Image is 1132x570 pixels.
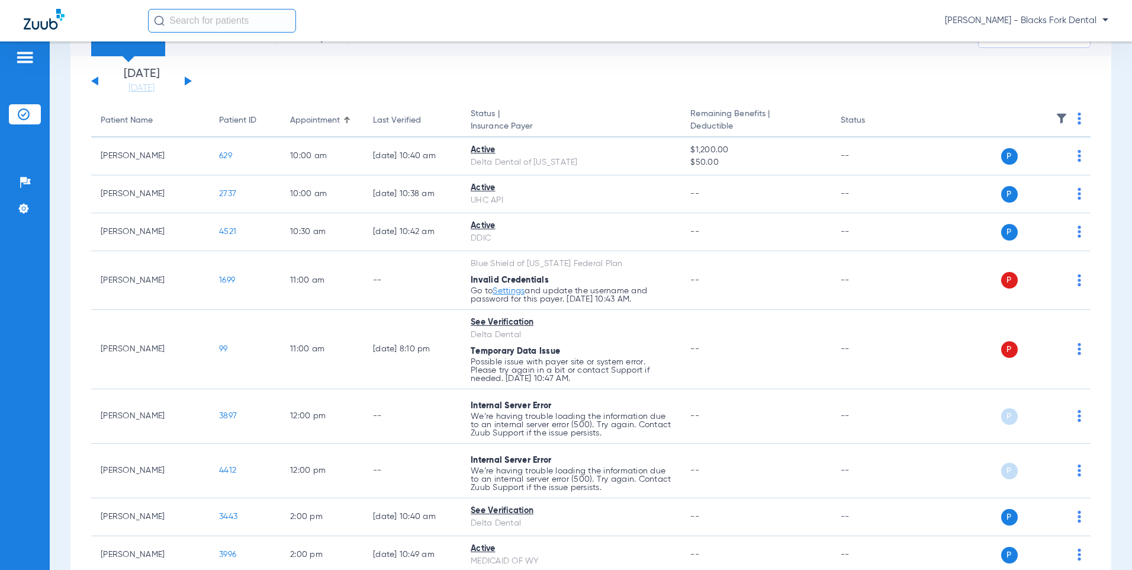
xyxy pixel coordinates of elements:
[91,175,210,213] td: [PERSON_NAME]
[364,213,461,251] td: [DATE] 10:42 AM
[101,114,153,127] div: Patient Name
[281,175,364,213] td: 10:00 AM
[1001,408,1018,425] span: P
[471,194,671,207] div: UHC API
[1078,274,1081,286] img: group-dot-blue.svg
[471,120,671,133] span: Insurance Payer
[1073,513,1132,570] iframe: Chat Widget
[471,412,671,437] p: We’re having trouble loading the information due to an internal server error (500). Try again. Co...
[219,114,256,127] div: Patient ID
[219,466,236,475] span: 4412
[471,402,551,410] span: Internal Server Error
[219,190,236,198] span: 2737
[91,137,210,175] td: [PERSON_NAME]
[364,137,461,175] td: [DATE] 10:40 AM
[831,310,911,389] td: --
[1001,509,1018,526] span: P
[690,412,699,420] span: --
[1001,186,1018,203] span: P
[471,456,551,465] span: Internal Server Error
[219,412,237,420] span: 3897
[91,498,210,536] td: [PERSON_NAME]
[364,175,461,213] td: [DATE] 10:38 AM
[831,444,911,498] td: --
[148,9,296,33] input: Search for patients
[364,389,461,444] td: --
[1001,224,1018,241] span: P
[281,498,364,536] td: 2:00 PM
[1078,150,1081,162] img: group-dot-blue.svg
[364,444,461,498] td: --
[831,213,911,251] td: --
[106,82,177,94] a: [DATE]
[831,389,911,444] td: --
[1078,188,1081,200] img: group-dot-blue.svg
[364,251,461,310] td: --
[690,513,699,521] span: --
[364,498,461,536] td: [DATE] 10:40 AM
[91,444,210,498] td: [PERSON_NAME]
[690,190,699,198] span: --
[281,137,364,175] td: 10:00 AM
[1078,465,1081,476] img: group-dot-blue.svg
[471,258,671,270] div: Blue Shield of [US_STATE] Federal Plan
[690,345,699,353] span: --
[101,114,200,127] div: Patient Name
[471,182,671,194] div: Active
[1078,113,1081,124] img: group-dot-blue.svg
[24,9,65,30] img: Zuub Logo
[219,152,232,160] span: 629
[831,175,911,213] td: --
[690,228,699,236] span: --
[290,114,354,127] div: Appointment
[690,550,699,559] span: --
[471,505,671,517] div: See Verification
[471,144,671,156] div: Active
[1078,511,1081,523] img: group-dot-blue.svg
[281,251,364,310] td: 11:00 AM
[281,213,364,251] td: 10:30 AM
[831,251,911,310] td: --
[219,550,236,559] span: 3996
[471,220,671,232] div: Active
[471,467,671,492] p: We’re having trouble loading the information due to an internal server error (500). Try again. Co...
[471,555,671,568] div: MEDICAID OF WY
[154,15,165,26] img: Search Icon
[219,513,237,521] span: 3443
[219,228,236,236] span: 4521
[471,543,671,555] div: Active
[461,104,681,137] th: Status |
[945,15,1108,27] span: [PERSON_NAME] - Blacks Fork Dental
[1056,113,1067,124] img: filter.svg
[471,347,560,356] span: Temporary Data Issue
[281,444,364,498] td: 12:00 PM
[1001,463,1018,479] span: P
[373,114,421,127] div: Last Verified
[1078,226,1081,238] img: group-dot-blue.svg
[1001,148,1018,165] span: P
[690,120,821,133] span: Deductible
[1001,341,1018,358] span: P
[91,213,210,251] td: [PERSON_NAME]
[471,156,671,169] div: Delta Dental of [US_STATE]
[281,310,364,389] td: 11:00 AM
[471,329,671,341] div: Delta Dental
[91,389,210,444] td: [PERSON_NAME]
[219,345,228,353] span: 99
[690,144,821,156] span: $1,200.00
[471,316,671,329] div: See Verification
[1078,343,1081,355] img: group-dot-blue.svg
[681,104,831,137] th: Remaining Benefits |
[690,156,821,169] span: $50.00
[91,310,210,389] td: [PERSON_NAME]
[471,276,549,284] span: Invalid Credentials
[1001,272,1018,289] span: P
[831,137,911,175] td: --
[831,498,911,536] td: --
[690,276,699,284] span: --
[219,276,235,284] span: 1699
[471,517,671,530] div: Delta Dental
[15,50,34,65] img: hamburger-icon
[471,232,671,245] div: DDIC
